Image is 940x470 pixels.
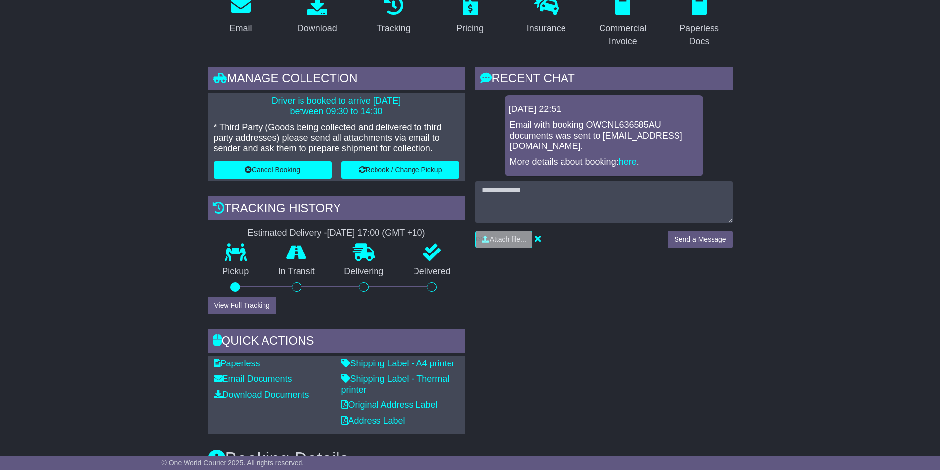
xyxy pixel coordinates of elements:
div: Paperless Docs [673,22,726,48]
a: Shipping Label - A4 printer [341,359,455,368]
p: Delivered [398,266,465,277]
div: Insurance [527,22,566,35]
button: Send a Message [668,231,732,248]
div: Pricing [456,22,484,35]
p: Pickup [208,266,264,277]
div: Commercial Invoice [596,22,650,48]
a: Shipping Label - Thermal printer [341,374,450,395]
div: Quick Actions [208,329,465,356]
p: In Transit [263,266,330,277]
p: Driver is booked to arrive [DATE] between 09:30 to 14:30 [214,96,459,117]
div: RECENT CHAT [475,67,733,93]
button: Cancel Booking [214,161,332,179]
p: * Third Party (Goods being collected and delivered to third party addresses) please send all atta... [214,122,459,154]
a: Paperless [214,359,260,368]
div: Email [229,22,252,35]
div: Download [298,22,337,35]
h3: Booking Details [208,449,733,469]
div: Tracking history [208,196,465,223]
div: Estimated Delivery - [208,228,465,239]
button: View Full Tracking [208,297,276,314]
button: Rebook / Change Pickup [341,161,459,179]
a: here [619,157,637,167]
div: [DATE] 17:00 (GMT +10) [327,228,425,239]
p: Delivering [330,266,399,277]
div: [DATE] 22:51 [509,104,699,115]
a: Download Documents [214,390,309,399]
a: Address Label [341,416,405,426]
p: More details about booking: . [510,157,698,168]
div: Tracking [376,22,410,35]
a: Email Documents [214,374,292,384]
p: Email with booking OWCNL636585AU documents was sent to [EMAIL_ADDRESS][DOMAIN_NAME]. [510,120,698,152]
div: Manage collection [208,67,465,93]
a: Original Address Label [341,400,438,410]
span: © One World Courier 2025. All rights reserved. [162,459,304,467]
